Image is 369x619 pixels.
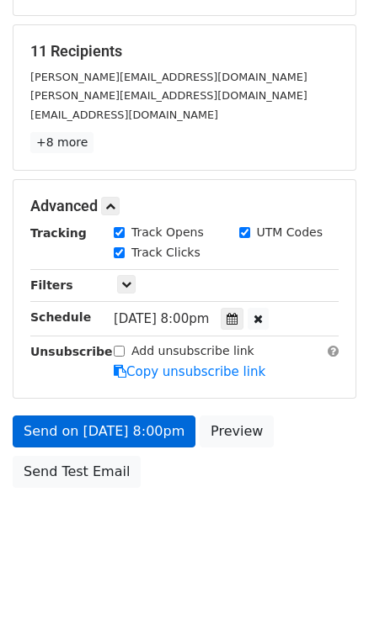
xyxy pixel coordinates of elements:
label: Track Opens [131,224,204,241]
h5: 11 Recipients [30,42,339,61]
label: UTM Codes [257,224,323,241]
strong: Schedule [30,310,91,324]
strong: Tracking [30,226,87,240]
h5: Advanced [30,197,339,215]
label: Track Clicks [131,244,201,262]
strong: Filters [30,278,73,292]
div: 聊天小组件 [285,538,369,619]
small: [PERSON_NAME][EMAIL_ADDRESS][DOMAIN_NAME] [30,71,307,83]
strong: Unsubscribe [30,345,113,358]
a: Copy unsubscribe link [114,364,265,379]
a: +8 more [30,132,94,153]
a: Preview [200,415,274,447]
a: Send Test Email [13,456,141,488]
small: [EMAIL_ADDRESS][DOMAIN_NAME] [30,108,218,121]
iframe: Chat Widget [285,538,369,619]
small: [PERSON_NAME][EMAIL_ADDRESS][DOMAIN_NAME] [30,89,307,102]
label: Add unsubscribe link [131,342,254,360]
a: Send on [DATE] 8:00pm [13,415,195,447]
span: [DATE] 8:00pm [114,311,209,326]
